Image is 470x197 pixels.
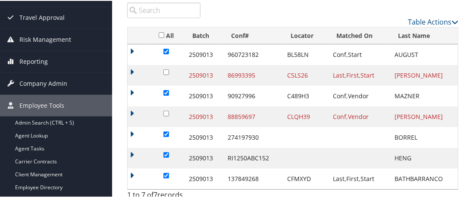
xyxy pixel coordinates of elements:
[148,27,185,44] th: All: activate to sort column ascending
[283,106,329,126] td: CLQH39
[390,44,458,64] td: AUGUST
[19,50,48,72] span: Reporting
[283,64,329,85] td: CSLS26
[223,44,283,64] td: 960723182
[390,168,458,188] td: BATHBARRANCO
[329,44,390,64] td: Conf,Start
[283,44,329,64] td: BL58LN
[223,27,283,44] th: Conf#: activate to sort column ascending
[19,6,65,28] span: Travel Approval
[127,2,201,17] input: Search
[329,64,390,85] td: Last,First,Start
[223,126,283,147] td: 274197930
[185,106,223,126] td: 2509013
[185,64,223,85] td: 2509013
[408,16,458,26] a: Table Actions
[329,168,390,188] td: Last,First,Start
[390,147,458,168] td: HENG
[185,27,223,44] th: Batch: activate to sort column descending
[329,85,390,106] td: Conf,Vendor
[390,85,458,106] td: MAZNER
[329,106,390,126] td: Conf,Vendor
[185,168,223,188] td: 2509013
[223,147,283,168] td: RI1250ABC152
[19,28,71,50] span: Risk Management
[223,64,283,85] td: 86993395
[329,27,390,44] th: Matched On: activate to sort column ascending
[283,85,329,106] td: C489H3
[185,44,223,64] td: 2509013
[185,85,223,106] td: 2509013
[223,85,283,106] td: 90927996
[128,27,148,44] th: : activate to sort column ascending
[223,106,283,126] td: 88859697
[19,94,64,116] span: Employee Tools
[390,126,458,147] td: BORREL
[390,27,458,44] th: Last Name: activate to sort column ascending
[390,64,458,85] td: [PERSON_NAME]
[185,147,223,168] td: 2509013
[185,126,223,147] td: 2509013
[223,168,283,188] td: 137849268
[390,106,458,126] td: [PERSON_NAME]
[283,168,329,188] td: CFMXYD
[283,27,329,44] th: Locator: activate to sort column ascending
[19,72,67,94] span: Company Admin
